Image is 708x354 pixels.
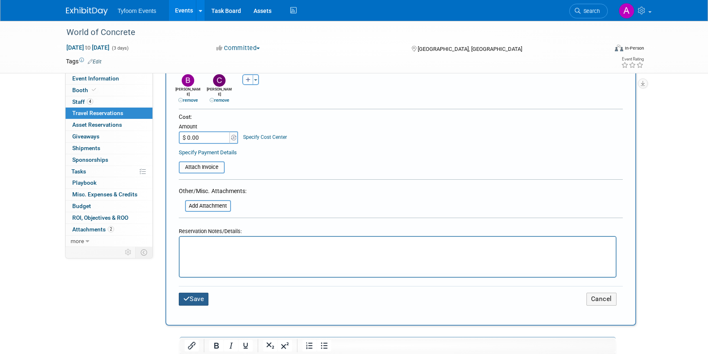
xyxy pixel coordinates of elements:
a: Event Information [66,73,152,84]
a: Giveaways [66,131,152,142]
span: ROI, Objectives & ROO [72,214,128,221]
td: Personalize Event Tab Strip [121,247,136,258]
button: Cancel [586,293,617,306]
a: Sponsorships [66,154,152,166]
span: Giveaways [72,133,99,140]
span: (3 days) [111,45,129,51]
img: Angie Nichols [619,3,634,19]
i: Booth reservation complete [92,88,96,92]
span: Budget [72,203,91,209]
img: ExhibitDay [66,7,108,15]
a: Booth [66,85,152,96]
img: B.jpg [182,74,194,87]
button: Committed [213,44,263,53]
a: Attachments2 [66,224,152,235]
a: remove [210,98,229,103]
span: [GEOGRAPHIC_DATA], [GEOGRAPHIC_DATA] [418,46,522,52]
a: Staff4 [66,96,152,108]
div: [PERSON_NAME] [206,87,233,104]
div: Amount [179,123,239,131]
a: Asset Reservations [66,119,152,131]
a: Misc. Expenses & Credits [66,189,152,200]
a: more [66,236,152,247]
td: Toggle Event Tabs [135,247,152,258]
span: Search [581,8,600,14]
a: Budget [66,201,152,212]
a: ROI, Objectives & ROO [66,212,152,223]
div: Reservation Notes/Details: [179,224,617,236]
iframe: Rich Text Area [180,237,616,273]
span: Tyfoom Events [118,8,157,14]
span: Event Information [72,75,119,82]
a: remove [178,98,198,103]
span: Misc. Expenses & Credits [72,191,137,198]
span: more [71,238,84,244]
span: to [84,44,92,51]
img: Format-Inperson.png [615,45,623,51]
a: Specify Cost Center [243,134,287,140]
a: Specify Payment Details [179,149,237,156]
div: Other/Misc. Attachments: [179,187,246,197]
span: Travel Reservations [72,110,123,116]
div: In-Person [624,45,644,51]
a: Playbook [66,177,152,188]
span: [DATE] [DATE] [66,44,110,51]
span: Tasks [71,168,86,175]
td: Tags [66,57,102,65]
div: Event Rating [621,57,644,61]
a: Travel Reservations [66,108,152,119]
span: Staff [72,98,93,105]
div: Cost: [179,113,623,121]
img: C.jpg [213,74,226,87]
span: Playbook [72,179,96,186]
a: Edit [88,59,102,65]
button: Save [179,293,209,306]
div: Event Format [558,43,645,56]
span: Asset Reservations [72,121,122,128]
span: Sponsorships [72,156,108,163]
span: Attachments [72,226,114,233]
a: Search [569,4,608,18]
span: Booth [72,87,98,93]
span: Shipments [72,145,100,151]
div: [PERSON_NAME] [175,87,202,104]
div: World of Concrete [63,25,595,40]
a: Shipments [66,143,152,154]
span: 4 [87,98,93,105]
a: Tasks [66,166,152,177]
span: 2 [108,226,114,232]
